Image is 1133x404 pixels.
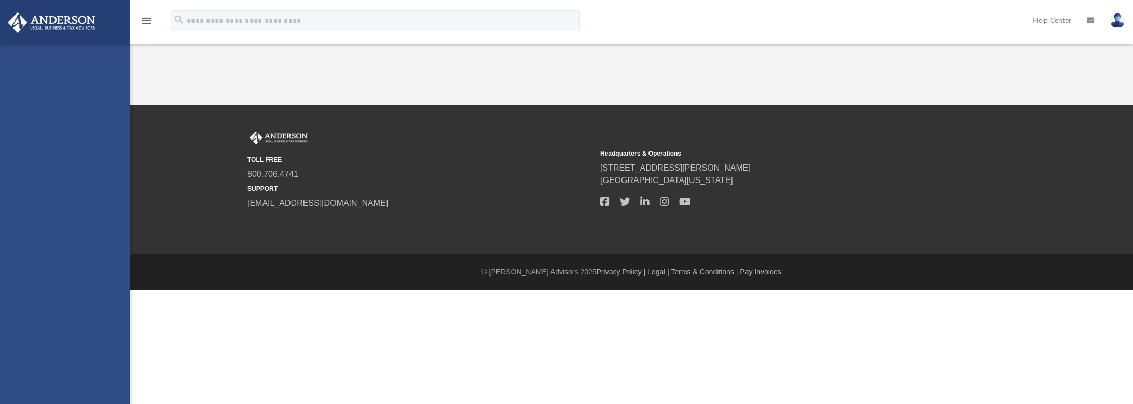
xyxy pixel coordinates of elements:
small: SUPPORT [247,184,593,193]
a: Terms & Conditions | [671,268,738,276]
i: menu [140,15,153,27]
img: User Pic [1110,13,1125,28]
small: Headquarters & Operations [600,149,946,158]
a: Privacy Policy | [597,268,646,276]
a: 800.706.4741 [247,170,298,178]
small: TOLL FREE [247,155,593,164]
i: search [173,14,185,25]
a: [GEOGRAPHIC_DATA][US_STATE] [600,176,733,185]
a: Legal | [647,268,669,276]
div: © [PERSON_NAME] Advisors 2025 [130,267,1133,277]
a: [EMAIL_ADDRESS][DOMAIN_NAME] [247,199,388,207]
img: Anderson Advisors Platinum Portal [247,131,310,145]
a: menu [140,20,153,27]
a: [STREET_ADDRESS][PERSON_NAME] [600,163,751,172]
a: Pay Invoices [740,268,781,276]
img: Anderson Advisors Platinum Portal [5,12,99,33]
